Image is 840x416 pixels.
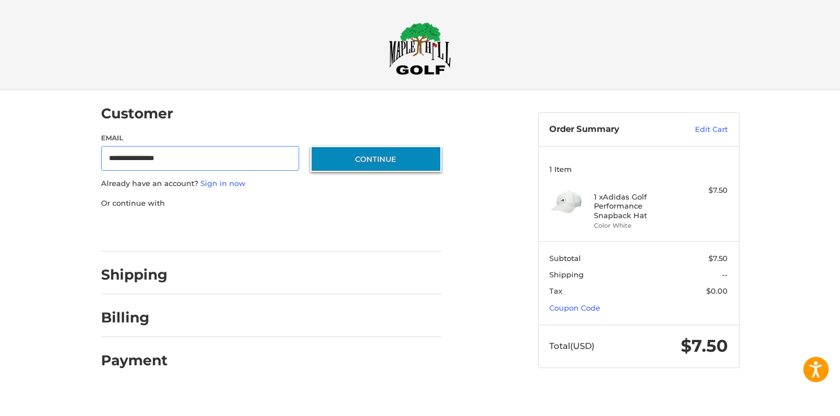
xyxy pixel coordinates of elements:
span: -- [722,270,728,279]
div: $7.50 [683,185,728,196]
label: Email [101,133,300,143]
p: Or continue with [101,198,441,209]
span: $0.00 [706,286,728,295]
li: Color White [594,221,680,231]
span: Shipping [549,270,584,279]
a: Coupon Code [549,303,600,312]
iframe: PayPal-paylater [193,220,278,240]
iframe: PayPal-venmo [288,220,373,240]
span: $7.50 [708,254,728,263]
span: Tax [549,286,562,295]
iframe: PayPal-paypal [97,220,182,240]
h2: Billing [101,309,167,326]
a: Sign in now [200,179,246,188]
h3: 1 Item [549,165,728,174]
p: Already have an account? [101,178,441,189]
h4: 1 x Adidas Golf Performance Snapback Hat [594,192,680,220]
button: Continue [310,146,441,172]
img: Maple Hill Golf [389,22,451,75]
span: Subtotal [549,254,581,263]
h2: Payment [101,352,168,369]
h3: Order Summary [549,124,671,135]
h2: Shipping [101,266,168,284]
span: Total (USD) [549,340,594,351]
a: Edit Cart [671,124,728,135]
h2: Customer [101,105,173,122]
span: $7.50 [681,335,728,356]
